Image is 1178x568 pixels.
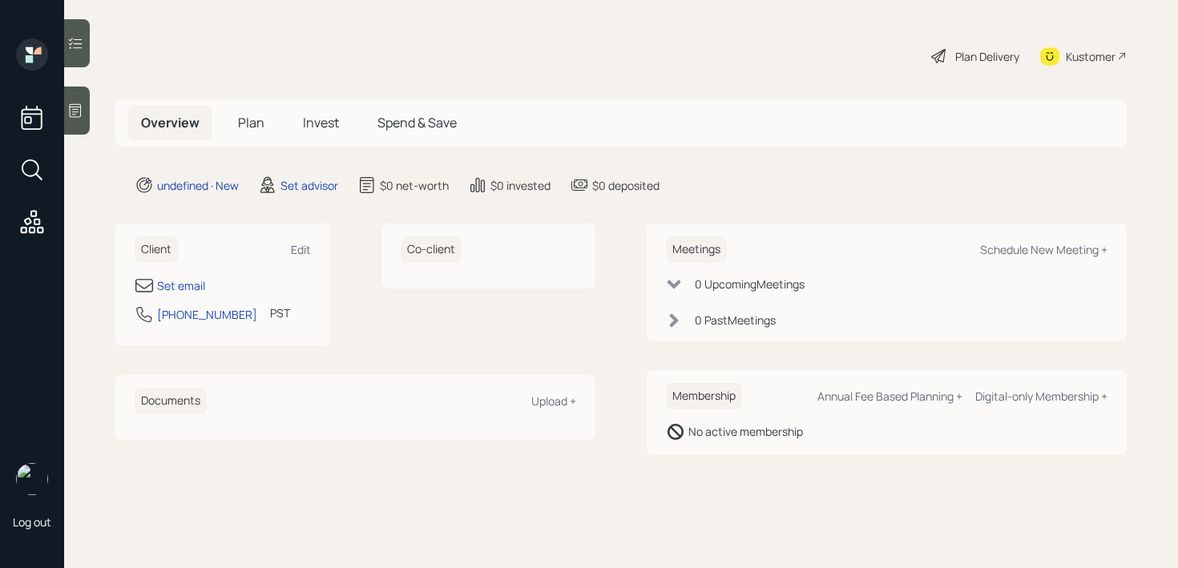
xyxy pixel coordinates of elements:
div: Kustomer [1066,48,1115,65]
span: Invest [303,114,339,131]
div: Digital-only Membership + [975,389,1107,404]
h6: Documents [135,388,207,414]
span: Overview [141,114,200,131]
div: Set email [157,277,205,294]
span: Plan [238,114,264,131]
h6: Client [135,236,178,263]
div: [PHONE_NUMBER] [157,306,257,323]
div: 0 Past Meeting s [695,312,776,328]
div: Annual Fee Based Planning + [817,389,962,404]
div: $0 net-worth [380,177,449,194]
h6: Membership [666,383,742,409]
div: Set advisor [280,177,338,194]
div: undefined · New [157,177,239,194]
h6: Co-client [401,236,462,263]
div: Log out [13,514,51,530]
div: Schedule New Meeting + [980,242,1107,257]
h6: Meetings [666,236,727,263]
div: Upload + [531,393,576,409]
div: PST [270,304,290,321]
div: No active membership [688,423,803,440]
div: $0 invested [490,177,551,194]
img: retirable_logo.png [16,463,48,495]
div: Edit [291,242,311,257]
div: 0 Upcoming Meeting s [695,276,805,292]
span: Spend & Save [377,114,457,131]
div: $0 deposited [592,177,660,194]
div: Plan Delivery [955,48,1019,65]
